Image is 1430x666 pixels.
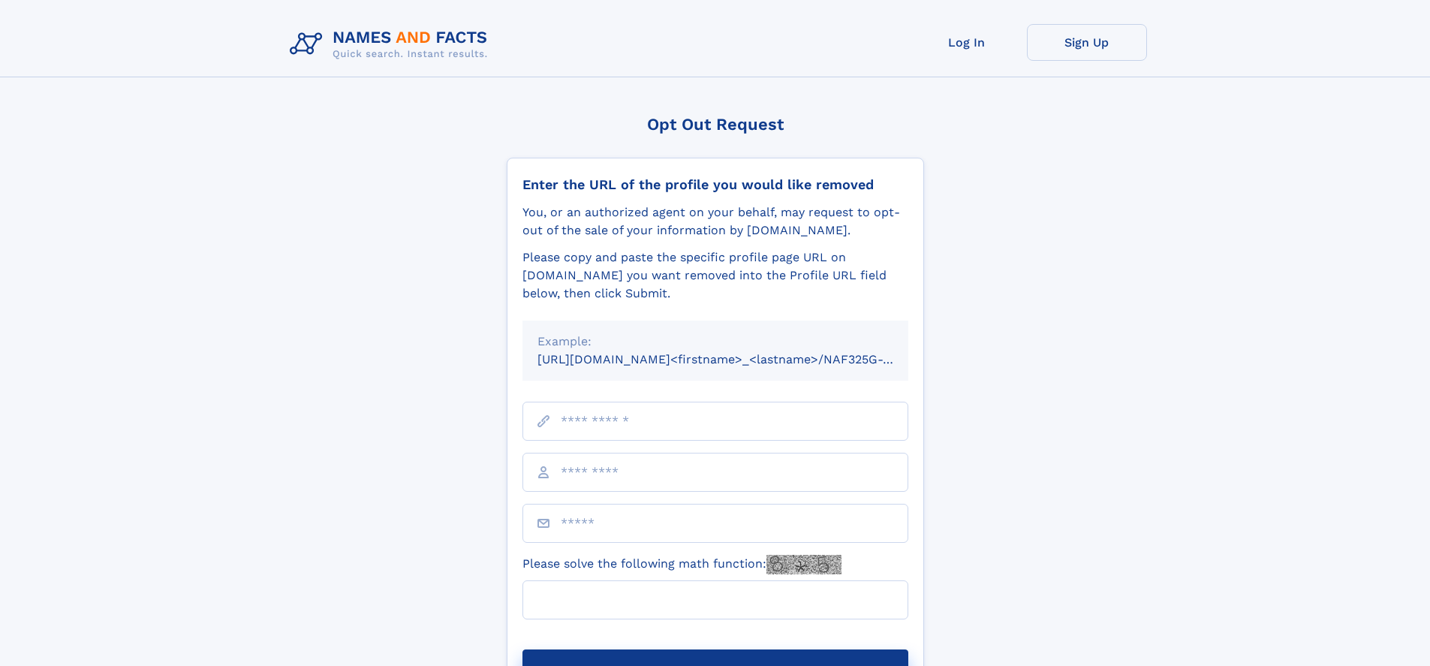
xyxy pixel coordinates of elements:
[522,249,908,303] div: Please copy and paste the specific profile page URL on [DOMAIN_NAME] you want removed into the Pr...
[522,176,908,193] div: Enter the URL of the profile you would like removed
[1027,24,1147,61] a: Sign Up
[907,24,1027,61] a: Log In
[537,352,937,366] small: [URL][DOMAIN_NAME]<firstname>_<lastname>/NAF325G-xxxxxxxx
[522,203,908,240] div: You, or an authorized agent on your behalf, may request to opt-out of the sale of your informatio...
[522,555,841,574] label: Please solve the following math function:
[507,115,924,134] div: Opt Out Request
[537,333,893,351] div: Example:
[284,24,500,65] img: Logo Names and Facts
